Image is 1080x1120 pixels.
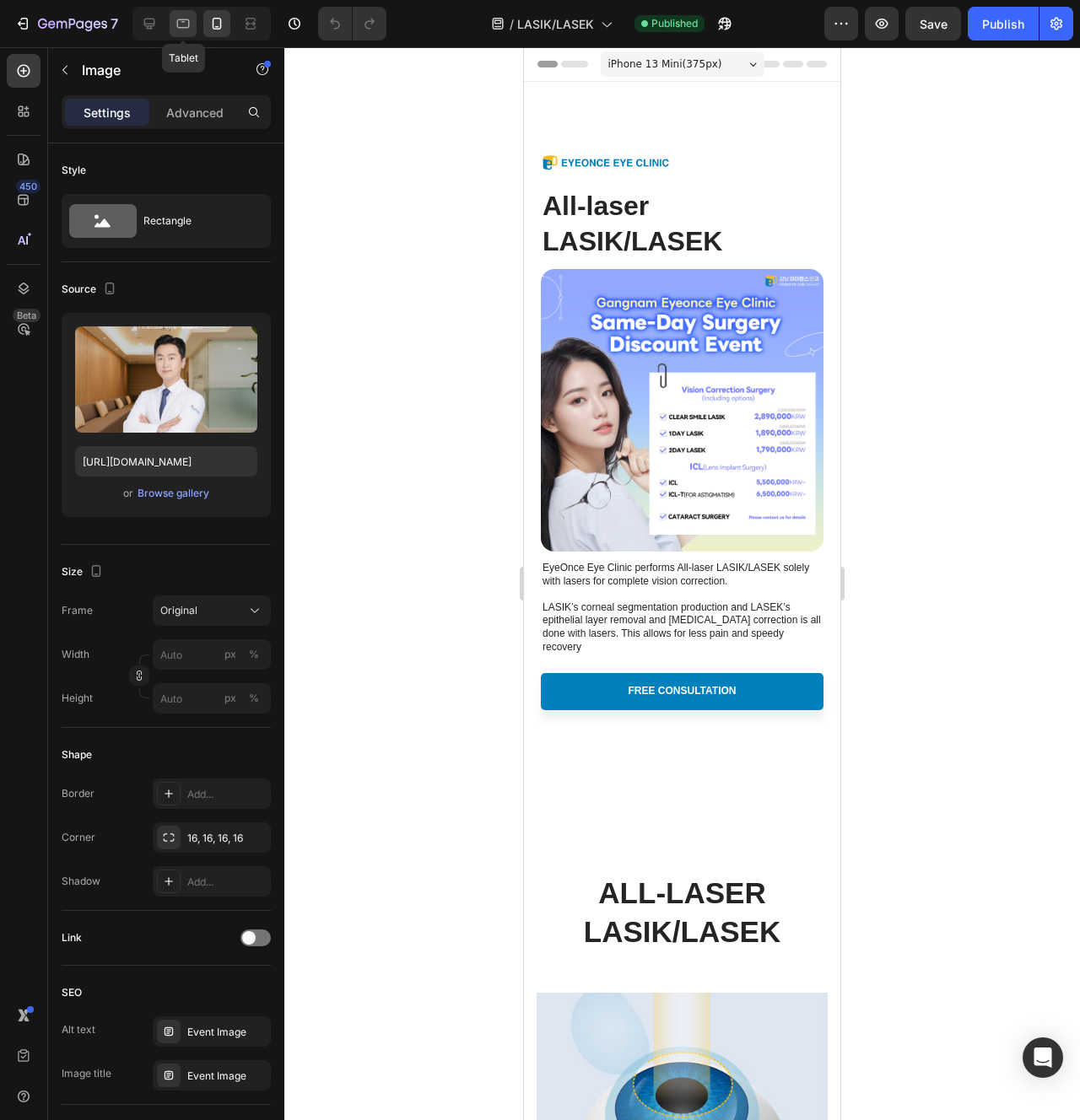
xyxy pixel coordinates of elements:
div: Publish [982,15,1024,33]
span: LASIK/LASEK [517,15,594,33]
div: Undo/Redo [318,7,386,40]
div: Shape [62,747,92,762]
label: Height [62,691,93,706]
div: Open Intercom Messenger [1023,1037,1063,1078]
button: px [244,644,264,665]
div: px [224,691,236,706]
button: Save [905,7,961,40]
div: Style [62,163,86,178]
div: SEO [62,985,82,1000]
button: 7 [7,7,126,40]
input: px% [153,639,271,670]
div: Size [62,561,106,584]
input: https://example.com/image.jpg [75,446,257,477]
div: 450 [16,180,40,193]
img: preview-image [75,326,257,433]
div: % [249,647,259,662]
p: 7 [111,13,118,34]
div: Rectangle [143,202,246,240]
button: % [220,644,240,665]
button: Publish [968,7,1039,40]
button: % [220,688,240,708]
div: Source [62,278,120,301]
button: Original [153,595,271,626]
div: 16, 16, 16, 16 [187,831,267,846]
div: Corner [62,830,95,845]
label: Frame [62,603,93,618]
div: Browse gallery [138,486,209,501]
div: Image title [62,1066,111,1081]
span: Published [651,16,698,31]
span: / [510,15,514,33]
div: Event Image [187,1025,267,1040]
div: Shadow [62,874,100,889]
div: Link [62,930,82,945]
div: Add... [187,875,267,890]
span: Original [160,603,197,618]
div: Alt text [62,1022,95,1037]
div: Add... [187,787,267,802]
div: Beta [13,309,40,322]
button: Browse gallery [137,485,210,502]
button: px [244,688,264,708]
p: Image [82,60,225,80]
iframe: Design area [524,47,840,1120]
div: px [224,647,236,662]
label: Width [62,647,89,662]
div: Event Image [187,1069,267,1084]
span: or [123,483,133,503]
p: Advanced [166,104,224,121]
p: Settings [84,104,131,121]
img: Microscopic view of a virus particle [13,945,304,1104]
span: Save [920,17,948,31]
div: Border [62,786,94,801]
input: px% [153,683,271,713]
div: % [249,691,259,706]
